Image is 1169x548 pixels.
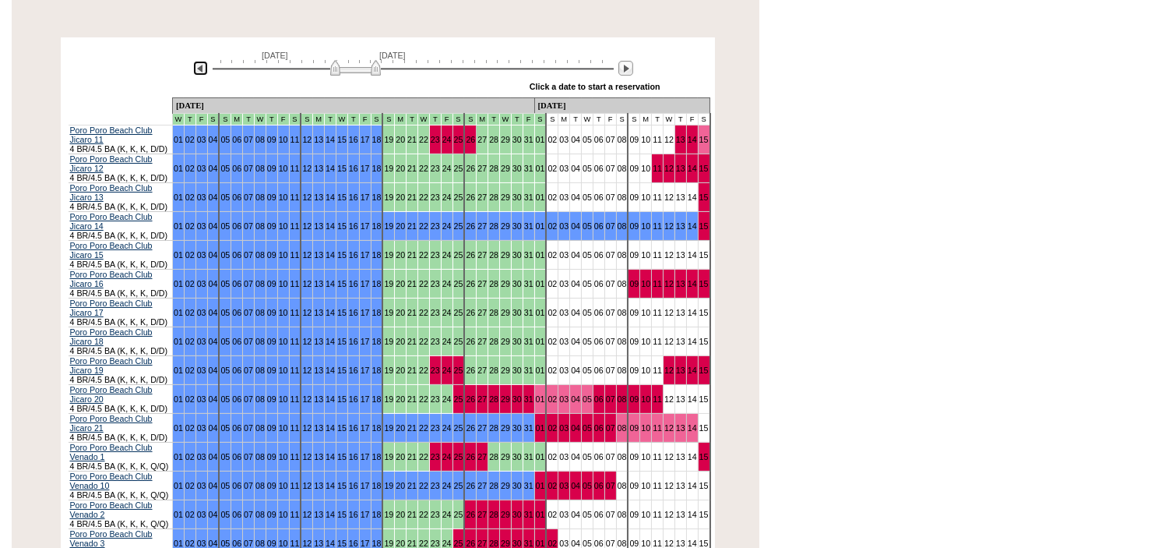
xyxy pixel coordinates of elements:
a: 16 [349,135,358,144]
a: 08 [255,394,265,404]
a: 09 [267,221,276,231]
a: 15 [337,423,347,433]
a: 14 [326,250,335,260]
a: 14 [326,193,335,202]
a: 11 [290,221,300,231]
a: 13 [314,250,323,260]
a: 06 [232,164,241,173]
a: 29 [501,423,510,433]
a: 04 [209,250,218,260]
a: 15 [699,366,709,375]
a: 11 [290,394,300,404]
a: 15 [337,135,347,144]
a: 18 [372,423,382,433]
a: 18 [372,366,382,375]
a: 26 [466,423,475,433]
a: Poro Poro Beach Club Jicaro 12 [70,154,153,173]
a: 03 [197,279,206,288]
a: 17 [361,193,370,202]
a: 22 [419,423,428,433]
a: 11 [653,394,662,404]
a: 17 [361,135,370,144]
a: 13 [314,279,323,288]
a: 12 [302,308,312,317]
a: 13 [314,337,323,346]
a: 01 [174,164,183,173]
a: 13 [676,279,685,288]
a: Poro Poro Beach Club Jicaro 19 [70,356,153,375]
a: 03 [197,308,206,317]
a: 01 [174,308,183,317]
a: 08 [255,164,265,173]
a: 21 [407,221,417,231]
a: 15 [337,279,347,288]
a: 15 [337,164,347,173]
a: 04 [209,308,218,317]
a: Poro Poro Beach Club Jicaro 16 [70,270,153,288]
a: 04 [209,135,218,144]
a: 15 [337,337,347,346]
a: 06 [594,394,604,404]
a: 02 [185,337,195,346]
a: 10 [279,221,288,231]
a: 09 [267,250,276,260]
a: 22 [419,221,428,231]
a: 15 [337,394,347,404]
a: 09 [267,394,276,404]
a: 31 [524,221,533,231]
a: 09 [267,308,276,317]
a: 01 [174,394,183,404]
a: 23 [431,423,440,433]
a: 01 [174,193,183,202]
a: 11 [653,164,662,173]
a: 03 [197,423,206,433]
a: 05 [220,193,230,202]
a: 09 [629,221,639,231]
a: 15 [337,221,347,231]
a: 10 [279,250,288,260]
a: 11 [290,279,300,288]
a: 12 [302,394,312,404]
img: Previous [193,61,208,76]
a: 07 [244,423,253,433]
a: 14 [326,423,335,433]
a: 17 [361,337,370,346]
a: 01 [536,221,545,231]
a: 24 [442,221,452,231]
a: 23 [431,135,440,144]
a: 16 [349,337,358,346]
a: 13 [676,135,685,144]
a: 06 [232,135,241,144]
a: 05 [220,135,230,144]
a: 07 [244,279,253,288]
a: 04 [571,394,580,404]
a: 12 [302,337,312,346]
a: 07 [244,193,253,202]
a: 08 [255,279,265,288]
a: 10 [279,366,288,375]
a: 11 [653,279,662,288]
a: 11 [290,164,300,173]
a: 10 [279,394,288,404]
a: 08 [255,308,265,317]
a: 03 [197,164,206,173]
a: 14 [326,135,335,144]
a: 10 [641,221,650,231]
a: 25 [454,394,463,404]
a: 02 [185,221,195,231]
a: 13 [314,164,323,173]
a: 03 [197,221,206,231]
a: 05 [220,337,230,346]
a: Poro Poro Beach Club Jicaro 21 [70,414,153,433]
a: 10 [279,423,288,433]
a: 17 [361,366,370,375]
a: 10 [279,164,288,173]
a: 26 [466,394,475,404]
a: 20 [396,423,405,433]
a: 18 [372,337,382,346]
a: 15 [699,135,709,144]
a: 12 [302,193,312,202]
a: 18 [372,279,382,288]
a: 30 [512,394,522,404]
a: 05 [220,279,230,288]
